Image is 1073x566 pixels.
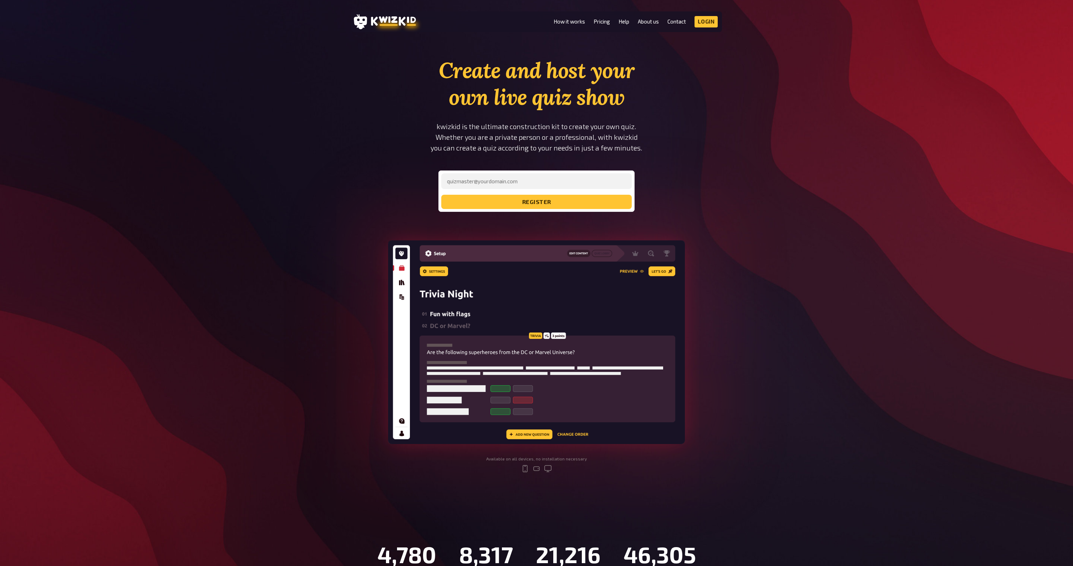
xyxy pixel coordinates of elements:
[638,19,659,25] a: About us
[388,240,685,444] img: kwizkid
[532,464,541,473] svg: tablet
[486,457,587,462] div: Available on all devices, no installation necessary
[554,19,585,25] a: How it works
[441,173,632,189] input: quizmaster@yourdomain.com
[441,195,632,209] button: register
[695,16,718,27] a: Login
[544,464,552,473] svg: desktop
[594,19,610,25] a: Pricing
[521,464,529,473] svg: mobile
[667,19,686,25] a: Contact
[619,19,629,25] a: Help
[416,121,657,153] p: kwizkid is the ultimate construction kit to create your own quiz. Whether you are a private perso...
[416,57,657,111] h1: Create and host your own live quiz show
